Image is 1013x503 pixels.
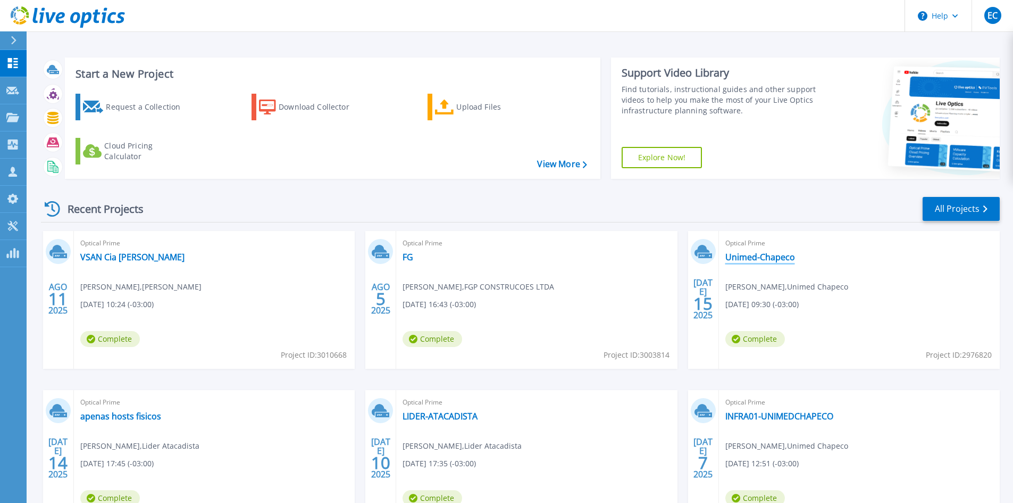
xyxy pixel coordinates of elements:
span: [DATE] 12:51 (-03:00) [725,458,799,469]
a: Unimed-Chapeco [725,252,795,262]
a: VSAN Cia [PERSON_NAME] [80,252,185,262]
span: [DATE] 09:30 (-03:00) [725,299,799,310]
span: Complete [403,331,462,347]
span: 14 [48,458,68,467]
div: AGO 2025 [48,279,68,318]
span: [PERSON_NAME] , [PERSON_NAME] [80,281,202,293]
span: 15 [693,299,713,308]
a: Request a Collection [76,94,194,120]
a: LIDER-ATACADISTA [403,411,478,422]
span: 5 [376,294,386,303]
div: Upload Files [456,96,541,118]
span: Complete [725,331,785,347]
span: Optical Prime [725,237,993,249]
span: [DATE] 16:43 (-03:00) [403,299,476,310]
div: Download Collector [279,96,364,118]
span: Project ID: 2976820 [926,349,992,361]
a: Explore Now! [622,147,702,168]
span: Optical Prime [80,397,348,408]
span: 11 [48,294,68,303]
span: [PERSON_NAME] , Unimed Chapeco [725,440,848,452]
div: [DATE] 2025 [48,439,68,477]
span: Optical Prime [403,397,671,408]
h3: Start a New Project [76,68,587,80]
span: Optical Prime [725,397,993,408]
a: Upload Files [428,94,546,120]
span: Project ID: 3010668 [281,349,347,361]
span: Optical Prime [80,237,348,249]
span: [DATE] 17:35 (-03:00) [403,458,476,469]
div: Cloud Pricing Calculator [104,141,189,162]
div: [DATE] 2025 [371,439,391,477]
span: [PERSON_NAME] , Unimed Chapeco [725,281,848,293]
span: [PERSON_NAME] , Lider Atacadista [80,440,199,452]
a: Cloud Pricing Calculator [76,138,194,164]
span: 7 [698,458,708,467]
a: View More [537,159,587,169]
div: [DATE] 2025 [693,279,713,318]
span: [DATE] 17:45 (-03:00) [80,458,154,469]
span: Optical Prime [403,237,671,249]
div: Recent Projects [41,196,158,222]
div: Find tutorials, instructional guides and other support videos to help you make the most of your L... [622,84,820,116]
span: EC [987,11,998,20]
span: [PERSON_NAME] , FGP CONSTRUCOES LTDA [403,281,554,293]
span: 10 [371,458,390,467]
span: [PERSON_NAME] , Lider Atacadista [403,440,522,452]
a: All Projects [923,197,1000,221]
a: apenas hosts fisicos [80,411,161,422]
div: AGO 2025 [371,279,391,318]
div: Support Video Library [622,66,820,80]
a: INFRA01-UNIMEDCHAPECO [725,411,833,422]
span: Project ID: 3003814 [604,349,669,361]
a: FG [403,252,413,262]
div: [DATE] 2025 [693,439,713,477]
a: Download Collector [252,94,370,120]
div: Request a Collection [106,96,191,118]
span: [DATE] 10:24 (-03:00) [80,299,154,310]
span: Complete [80,331,140,347]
